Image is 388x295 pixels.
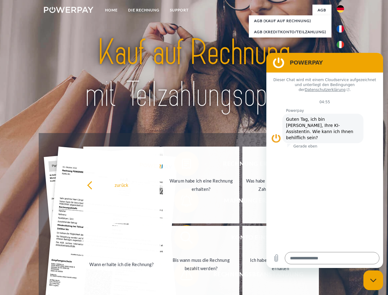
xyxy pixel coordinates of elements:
[337,41,344,48] img: it
[167,177,236,193] div: Warum habe ich eine Rechnung erhalten?
[363,270,383,290] iframe: Schaltfläche zum Öffnen des Messaging-Fensters; Konversation läuft
[167,256,236,273] div: Bis wann muss die Rechnung bezahlt werden?
[100,5,123,16] a: Home
[87,181,156,189] div: zurück
[249,15,331,26] a: AGB (Kauf auf Rechnung)
[337,25,344,33] img: fr
[59,29,329,118] img: title-powerpay_de.svg
[312,5,331,16] a: agb
[249,26,331,37] a: AGB (Kreditkonto/Teilzahlung)
[87,260,156,268] div: Wann erhalte ich die Rechnung?
[246,256,315,273] div: Ich habe nur eine Teillieferung erhalten
[246,177,315,193] div: Was habe ich noch offen, ist meine Zahlung eingegangen?
[242,147,319,223] a: Was habe ich noch offen, ist meine Zahlung eingegangen?
[123,5,165,16] a: DIE RECHNUNG
[165,5,194,16] a: SUPPORT
[266,53,383,268] iframe: Messaging-Fenster
[44,7,93,13] img: logo-powerpay-white.svg
[337,5,344,13] img: de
